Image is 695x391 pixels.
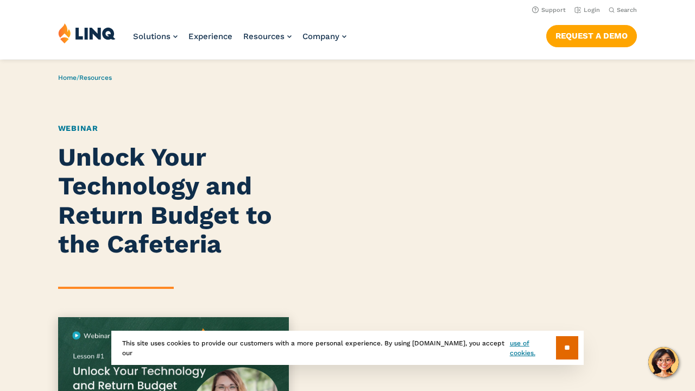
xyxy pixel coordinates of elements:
div: This site uses cookies to provide our customers with a more personal experience. By using [DOMAIN... [111,331,584,365]
a: Support [532,7,566,14]
a: Login [574,7,600,14]
nav: Button Navigation [546,23,637,47]
span: Search [617,7,637,14]
button: Open Search Bar [609,6,637,14]
a: Experience [188,31,232,41]
img: LINQ | K‑12 Software [58,23,116,43]
span: Solutions [133,31,170,41]
a: Resources [79,74,112,81]
a: Company [302,31,346,41]
a: Home [58,74,77,81]
span: Resources [243,31,285,41]
span: / [58,74,112,81]
nav: Primary Navigation [133,23,346,59]
a: Resources [243,31,292,41]
a: use of cookies. [510,338,556,358]
span: Company [302,31,339,41]
a: Request a Demo [546,25,637,47]
a: Webinar [58,124,98,133]
button: Hello, have a question? Let’s chat. [648,347,679,377]
h1: Unlock Your Technology and Return Budget to the Cafeteria [58,143,289,258]
a: Solutions [133,31,178,41]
